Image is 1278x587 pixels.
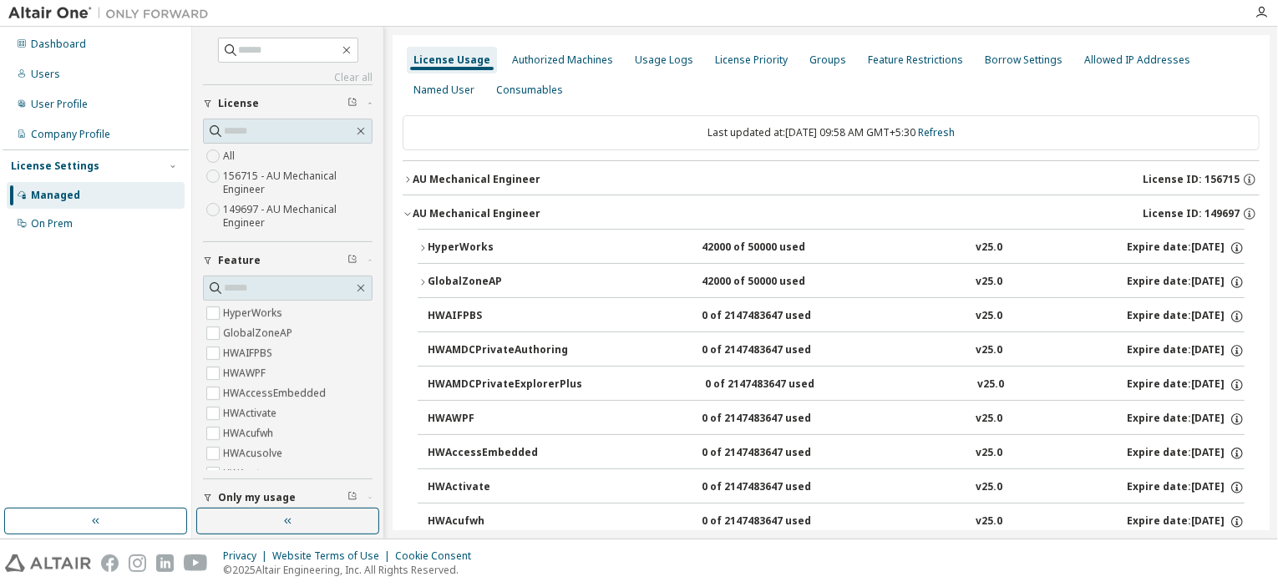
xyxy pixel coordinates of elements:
[1127,309,1245,324] div: Expire date: [DATE]
[428,480,578,495] div: HWActivate
[413,173,540,186] div: AU Mechanical Engineer
[428,367,1245,403] button: HWAMDCPrivateExplorerPlus0 of 2147483647 usedv25.0Expire date:[DATE]
[223,549,272,563] div: Privacy
[223,166,373,200] label: 156715 - AU Mechanical Engineer
[428,412,578,427] div: HWAWPF
[702,309,852,324] div: 0 of 2147483647 used
[156,554,174,572] img: linkedin.svg
[418,230,1245,266] button: HyperWorks42000 of 50000 usedv25.0Expire date:[DATE]
[428,298,1245,335] button: HWAIFPBS0 of 2147483647 usedv25.0Expire date:[DATE]
[218,491,296,504] span: Only my usage
[1127,480,1245,495] div: Expire date: [DATE]
[223,423,276,443] label: HWAcufwh
[347,97,358,110] span: Clear filter
[403,115,1260,150] div: Last updated at: [DATE] 09:58 AM GMT+5:30
[218,254,261,267] span: Feature
[223,443,286,463] label: HWAcusolve
[129,554,146,572] img: instagram.svg
[11,159,99,173] div: License Settings
[272,549,395,563] div: Website Terms of Use
[512,53,613,67] div: Authorized Machines
[223,343,276,363] label: HWAIFPBS
[702,514,852,529] div: 0 of 2147483647 used
[223,403,280,423] label: HWActivate
[702,480,852,495] div: 0 of 2147483647 used
[428,332,1245,369] button: HWAMDCPrivateAuthoring0 of 2147483647 usedv25.0Expire date:[DATE]
[223,363,269,383] label: HWAWPF
[1127,240,1245,256] div: Expire date: [DATE]
[101,554,119,572] img: facebook.svg
[428,343,578,358] div: HWAMDCPrivateAuthoring
[413,83,474,97] div: Named User
[976,446,1003,461] div: v25.0
[715,53,788,67] div: License Priority
[223,563,481,577] p: © 2025 Altair Engineering, Inc. All Rights Reserved.
[5,554,91,572] img: altair_logo.svg
[976,275,1003,290] div: v25.0
[1143,207,1240,220] span: License ID: 149697
[428,401,1245,438] button: HWAWPF0 of 2147483647 usedv25.0Expire date:[DATE]
[1127,412,1245,427] div: Expire date: [DATE]
[976,309,1003,324] div: v25.0
[413,53,490,67] div: License Usage
[809,53,846,67] div: Groups
[347,491,358,504] span: Clear filter
[428,377,582,392] div: HWAMDCPrivateExplorerPlus
[203,479,373,516] button: Only my usage
[403,195,1260,232] button: AU Mechanical EngineerLicense ID: 149697
[203,242,373,279] button: Feature
[413,207,540,220] div: AU Mechanical Engineer
[1127,275,1245,290] div: Expire date: [DATE]
[1127,514,1245,529] div: Expire date: [DATE]
[976,343,1003,358] div: v25.0
[31,217,73,230] div: On Prem
[428,309,578,324] div: HWAIFPBS
[428,504,1245,540] button: HWAcufwh0 of 2147483647 usedv25.0Expire date:[DATE]
[31,189,80,202] div: Managed
[31,38,86,51] div: Dashboard
[635,53,693,67] div: Usage Logs
[223,146,238,166] label: All
[31,128,110,141] div: Company Profile
[223,463,284,483] label: HWAcutrace
[428,435,1245,472] button: HWAccessEmbedded0 of 2147483647 usedv25.0Expire date:[DATE]
[976,480,1003,495] div: v25.0
[1127,446,1245,461] div: Expire date: [DATE]
[1127,343,1245,358] div: Expire date: [DATE]
[395,549,481,563] div: Cookie Consent
[428,446,578,461] div: HWAccessEmbedded
[868,53,963,67] div: Feature Restrictions
[1143,173,1240,186] span: License ID: 156715
[223,200,373,233] label: 149697 - AU Mechanical Engineer
[218,97,259,110] span: License
[428,240,578,256] div: HyperWorks
[985,53,1062,67] div: Borrow Settings
[223,323,296,343] label: GlobalZoneAP
[184,554,208,572] img: youtube.svg
[403,161,1260,198] button: AU Mechanical EngineerLicense ID: 156715
[223,303,286,323] label: HyperWorks
[428,275,578,290] div: GlobalZoneAP
[428,469,1245,506] button: HWActivate0 of 2147483647 usedv25.0Expire date:[DATE]
[705,377,855,392] div: 0 of 2147483647 used
[31,98,88,111] div: User Profile
[976,514,1003,529] div: v25.0
[223,383,329,403] label: HWAccessEmbedded
[31,68,60,81] div: Users
[702,412,852,427] div: 0 of 2147483647 used
[1084,53,1190,67] div: Allowed IP Addresses
[428,514,578,529] div: HWAcufwh
[702,240,852,256] div: 42000 of 50000 used
[347,254,358,267] span: Clear filter
[702,275,852,290] div: 42000 of 50000 used
[702,446,852,461] div: 0 of 2147483647 used
[976,240,1003,256] div: v25.0
[418,264,1245,301] button: GlobalZoneAP42000 of 50000 usedv25.0Expire date:[DATE]
[203,71,373,84] a: Clear all
[496,83,563,97] div: Consumables
[918,125,955,139] a: Refresh
[8,5,217,22] img: Altair One
[203,85,373,122] button: License
[702,343,852,358] div: 0 of 2147483647 used
[977,377,1004,392] div: v25.0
